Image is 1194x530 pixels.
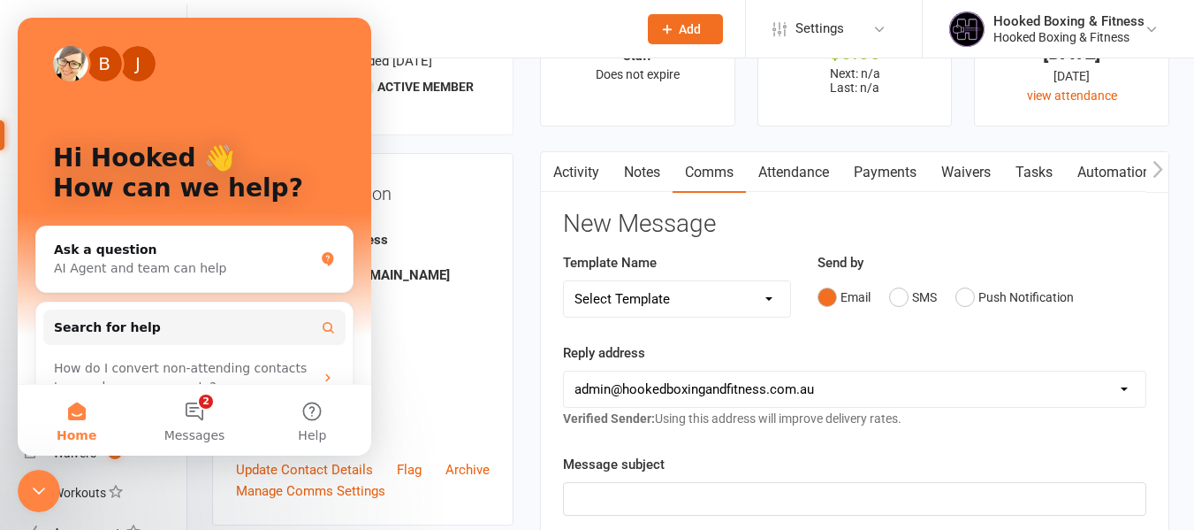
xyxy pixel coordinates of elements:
div: Workouts [53,486,106,500]
span: Add [679,22,701,36]
div: AI Agent and team can help [36,242,296,260]
span: Does not expire [596,67,680,81]
a: Activity [541,152,612,193]
a: Notes [612,152,673,193]
label: Template Name [563,252,657,273]
a: Automations [1065,152,1170,193]
a: Tasks [1003,152,1065,193]
a: Payments [841,152,929,193]
iframe: Intercom live chat [18,18,371,456]
div: $0.00 [774,43,936,62]
label: Reply address [563,342,645,364]
time: Added [DATE] [352,53,432,69]
span: Help [280,411,308,424]
iframe: Intercom live chat [18,470,60,512]
div: Profile image for Bec [69,28,104,64]
span: Home [39,411,79,424]
p: Next: n/a Last: n/a [774,66,936,95]
a: Workouts [23,473,186,513]
button: Email [818,280,871,314]
div: Hooked Boxing & Fitness [993,29,1145,45]
img: Profile image for Emily [35,28,71,64]
button: Help [236,367,354,438]
a: Waivers [929,152,1003,193]
label: Message subject [563,454,665,475]
button: Messages [118,367,235,438]
p: Hi Hooked 👋 [35,126,318,156]
span: Using this address will improve delivery rates. [563,411,901,426]
strong: Verified Sender: [563,411,655,426]
button: Add [648,14,723,44]
div: How do I convert non-attending contacts to members or prospects? [36,342,296,379]
span: Active member [377,80,474,94]
div: How do I convert non-attending contacts to members or prospects? [26,334,328,386]
a: Update Contact Details [236,459,373,480]
img: thumb_image1731986243.png [949,12,985,47]
div: Hooked Boxing & Fitness [993,13,1145,29]
span: Messages [147,411,208,424]
a: view attendance [1027,88,1117,103]
span: Search for help [36,301,143,319]
div: Ask a questionAI Agent and team can help [18,208,336,275]
a: Manage Comms Settings [236,480,385,502]
input: Search... [232,17,625,42]
button: Search for help [26,292,328,327]
span: Settings [795,9,844,49]
p: How can we help? [35,156,318,186]
div: Ask a question [36,223,296,242]
a: Archive [445,459,490,480]
a: Comms [673,152,746,193]
div: [DATE] [991,66,1152,86]
div: [DATE] [991,43,1152,62]
label: Send by [818,252,863,273]
button: Push Notification [955,280,1074,314]
div: Profile image for Jia [103,28,138,64]
a: Attendance [746,152,841,193]
h3: New Message [563,211,1146,238]
button: SMS [889,280,937,314]
a: Flag [397,459,422,480]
